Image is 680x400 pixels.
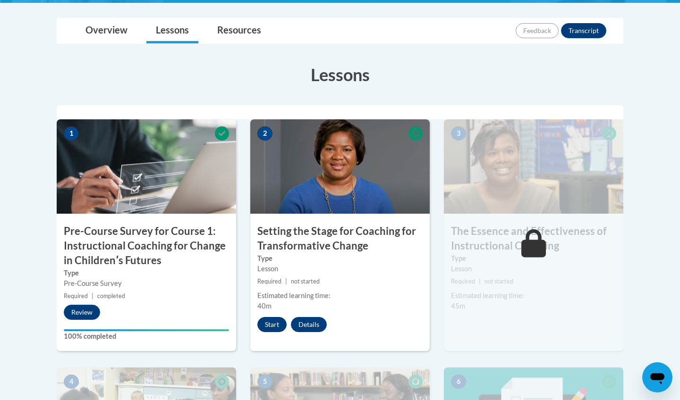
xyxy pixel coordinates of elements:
label: 100% completed [64,331,229,342]
button: Details [291,317,327,332]
span: not started [291,278,320,285]
span: completed [97,292,125,300]
button: Review [64,305,100,320]
label: Type [451,253,616,264]
span: 5 [257,375,272,389]
span: | [479,278,481,285]
span: | [92,292,93,300]
iframe: Button to launch messaging window [642,362,672,392]
h3: Lessons [57,63,623,86]
a: Lessons [146,18,198,43]
label: Type [257,253,423,264]
div: Lesson [257,264,423,274]
img: Course Image [57,119,236,214]
div: Estimated learning time: [257,291,423,301]
a: Overview [76,18,137,43]
a: Resources [208,18,271,43]
span: | [285,278,287,285]
h3: The Essence and Effectiveness of Instructional Coaching [444,224,623,253]
button: Start [257,317,287,332]
h3: Pre-Course Survey for Course 1: Instructional Coaching for Change in Childrenʹs Futures [57,224,236,267]
span: 45m [451,302,465,310]
span: 4 [64,375,79,389]
span: 1 [64,126,79,141]
h3: Setting the Stage for Coaching for Transformative Change [250,224,430,253]
span: Required [64,292,88,300]
span: 40m [257,302,272,310]
img: Course Image [444,119,623,214]
img: Course Image [250,119,430,214]
div: Estimated learning time: [451,291,616,301]
span: Required [257,278,281,285]
span: not started [484,278,513,285]
span: 6 [451,375,466,389]
span: Required [451,278,475,285]
span: 3 [451,126,466,141]
button: Transcript [561,23,606,38]
label: Type [64,268,229,278]
button: Feedback [516,23,559,38]
div: Pre-Course Survey [64,278,229,289]
span: 2 [257,126,272,141]
div: Lesson [451,264,616,274]
div: Your progress [64,329,229,331]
